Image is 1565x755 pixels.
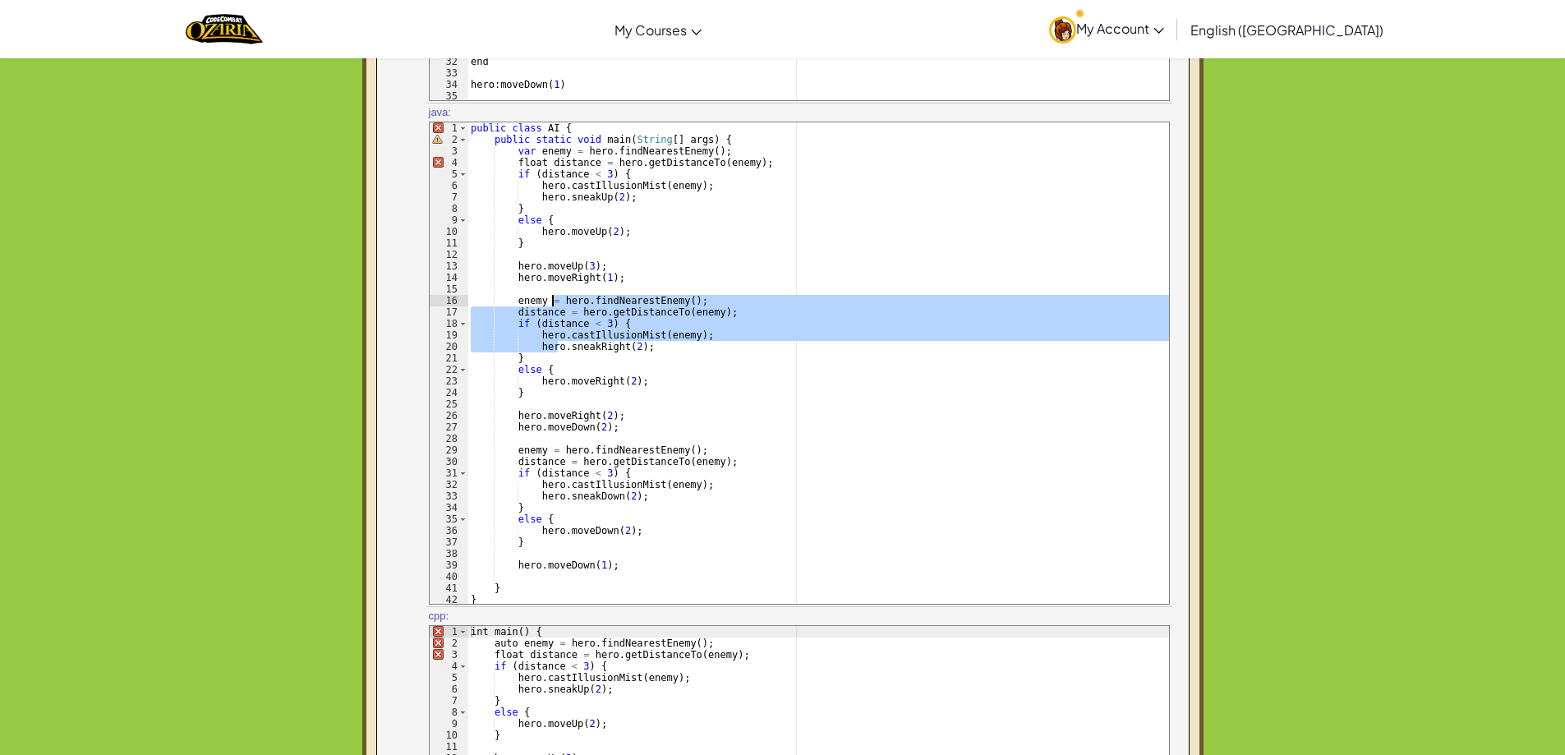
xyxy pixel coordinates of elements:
div: 31 [430,467,468,479]
div: 12 [430,249,468,260]
div: 39 [430,559,468,571]
span: java: [429,105,451,121]
div: 2 [430,638,468,649]
div: 8 [430,707,468,718]
div: 11 [430,237,468,249]
div: 10 [430,730,468,741]
span: My Account [1076,20,1164,37]
div: 6 [430,684,468,695]
div: 33 [430,67,468,79]
div: 5 [430,168,468,180]
div: 29 [430,444,468,456]
div: 32 [430,479,468,490]
span: English ([GEOGRAPHIC_DATA]) [1190,21,1383,39]
a: My Courses [606,7,710,52]
div: 37 [430,536,468,548]
div: 3 [430,145,468,157]
div: 7 [430,695,468,707]
span: My Courses [614,21,687,39]
div: 28 [430,433,468,444]
div: 15 [430,283,468,295]
img: avatar [1049,16,1076,44]
div: 32 [430,56,468,67]
div: 21 [430,352,468,364]
div: 26 [430,410,468,421]
div: 11 [430,741,468,753]
div: 42 [430,594,468,605]
span: cpp: [429,609,449,624]
div: 10 [430,226,468,237]
div: 8 [430,203,468,214]
div: 36 [430,525,468,536]
div: 19 [430,329,468,341]
div: 7 [430,191,468,203]
div: 35 [430,90,468,102]
div: 2 [430,134,468,145]
div: 27 [430,421,468,433]
div: 20 [430,341,468,352]
div: 18 [430,318,468,329]
div: 14 [430,272,468,283]
div: 41 [430,582,468,594]
div: 6 [430,180,468,191]
div: 3 [430,649,468,661]
div: 40 [430,571,468,582]
a: Ozaria by CodeCombat logo [186,12,262,46]
div: 22 [430,364,468,375]
div: 16 [430,295,468,306]
div: 1 [430,122,468,134]
div: 5 [430,672,468,684]
div: 38 [430,548,468,559]
div: 33 [430,490,468,502]
a: My Account [1041,3,1172,55]
img: Home [186,12,262,46]
div: 23 [430,375,468,387]
div: 25 [430,398,468,410]
div: 30 [430,456,468,467]
div: 4 [430,157,468,168]
a: English ([GEOGRAPHIC_DATA]) [1182,7,1392,52]
div: 34 [430,79,468,90]
div: 1 [430,626,468,638]
div: 35 [430,513,468,525]
div: 17 [430,306,468,318]
div: 13 [430,260,468,272]
div: 4 [430,661,468,672]
div: 9 [430,718,468,730]
div: 34 [430,502,468,513]
div: 24 [430,387,468,398]
div: 9 [430,214,468,226]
